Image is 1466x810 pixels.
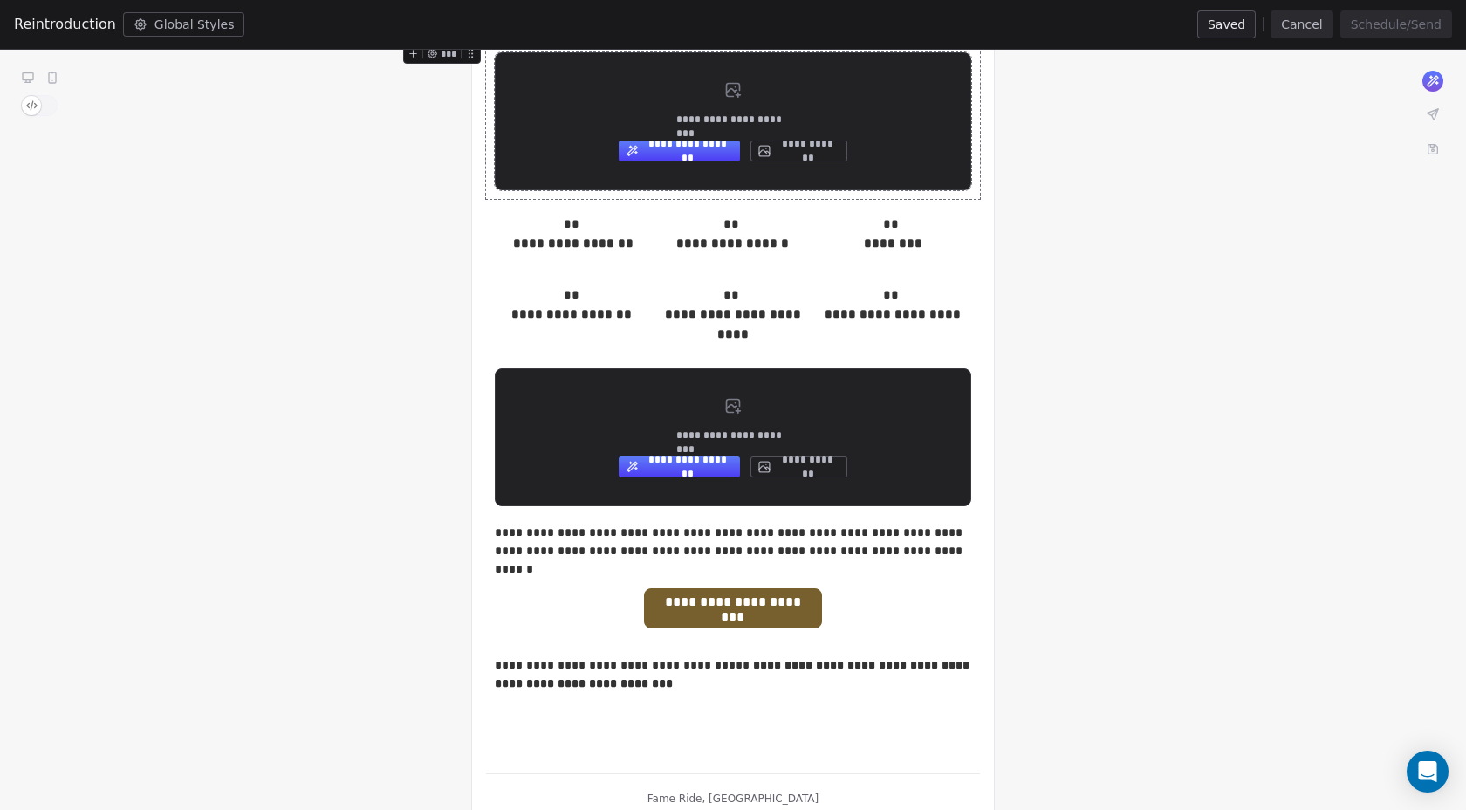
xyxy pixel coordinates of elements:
button: Global Styles [123,12,245,37]
div: Open Intercom Messenger [1407,751,1449,793]
button: Saved [1197,10,1256,38]
span: Reintroduction [14,14,116,35]
button: Schedule/Send [1340,10,1452,38]
button: Cancel [1271,10,1332,38]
